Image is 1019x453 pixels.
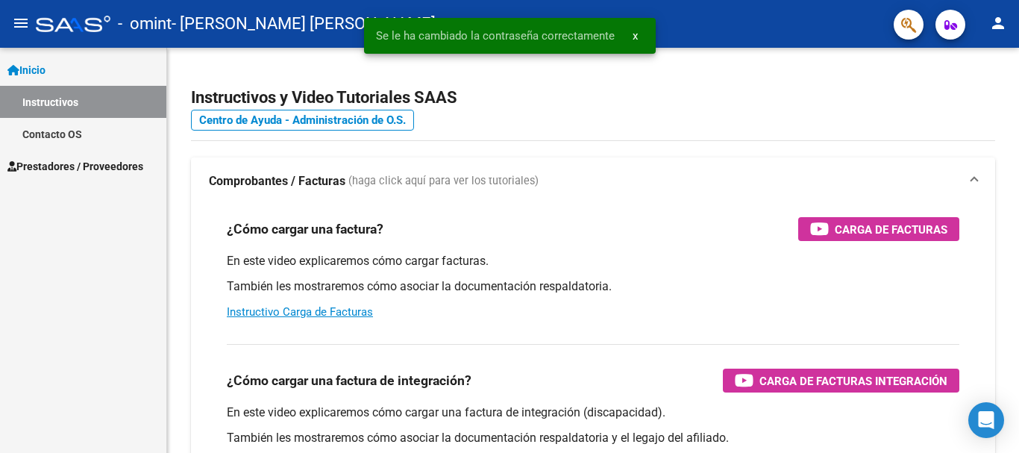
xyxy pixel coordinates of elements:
[7,62,46,78] span: Inicio
[227,219,383,240] h3: ¿Cómo cargar una factura?
[209,173,345,190] strong: Comprobantes / Facturas
[191,84,995,112] h2: Instructivos y Video Tutoriales SAAS
[7,158,143,175] span: Prestadores / Proveedores
[227,305,373,319] a: Instructivo Carga de Facturas
[227,278,959,295] p: También les mostraremos cómo asociar la documentación respaldatoria.
[227,404,959,421] p: En este video explicaremos cómo cargar una factura de integración (discapacidad).
[348,173,539,190] span: (haga click aquí para ver los tutoriales)
[227,370,471,391] h3: ¿Cómo cargar una factura de integración?
[759,372,947,390] span: Carga de Facturas Integración
[633,29,638,43] span: x
[798,217,959,241] button: Carga de Facturas
[723,369,959,393] button: Carga de Facturas Integración
[968,402,1004,438] div: Open Intercom Messenger
[191,157,995,205] mat-expansion-panel-header: Comprobantes / Facturas (haga click aquí para ver los tutoriales)
[376,28,615,43] span: Se le ha cambiado la contraseña correctamente
[621,22,650,49] button: x
[172,7,436,40] span: - [PERSON_NAME] [PERSON_NAME]
[191,110,414,131] a: Centro de Ayuda - Administración de O.S.
[227,253,959,269] p: En este video explicaremos cómo cargar facturas.
[989,14,1007,32] mat-icon: person
[12,14,30,32] mat-icon: menu
[835,220,947,239] span: Carga de Facturas
[118,7,172,40] span: - omint
[227,430,959,446] p: También les mostraremos cómo asociar la documentación respaldatoria y el legajo del afiliado.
